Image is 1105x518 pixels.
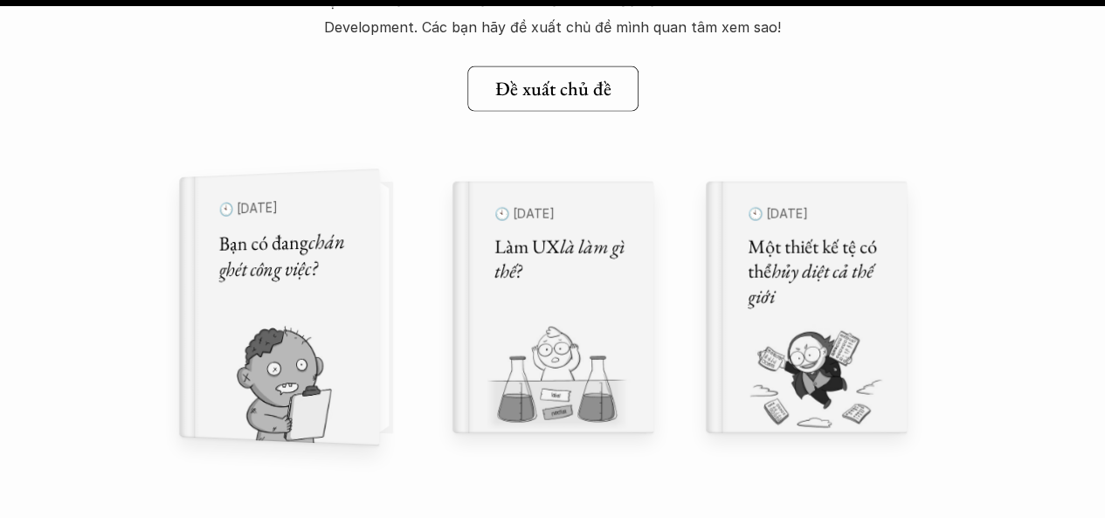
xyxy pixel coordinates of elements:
p: 🕙 [DATE] [494,203,632,226]
a: 🕙 [DATE]Làm UXlà làm gì thế? [452,182,653,433]
em: chán ghét công việc? [218,227,349,283]
em: hủy diệt cả thế giới [748,259,876,310]
a: Đề xuất chủ đề [467,66,639,112]
h5: Một thiết kế tệ có thể [748,235,886,310]
em: là làm gì thế? [494,234,628,285]
p: 🕙 [DATE] [748,203,886,226]
a: 🕙 [DATE]Một thiết kế tệ có thểhủy diệt cả thế giới [706,182,907,433]
h5: Đề xuất chủ đề [495,78,611,100]
p: 🕙 [DATE] [218,193,356,223]
h5: Làm UX [494,235,632,285]
a: 🕙 [DATE]Bạn có đangchán ghét công việc? [199,182,400,433]
h5: Bạn có đang [218,228,356,284]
